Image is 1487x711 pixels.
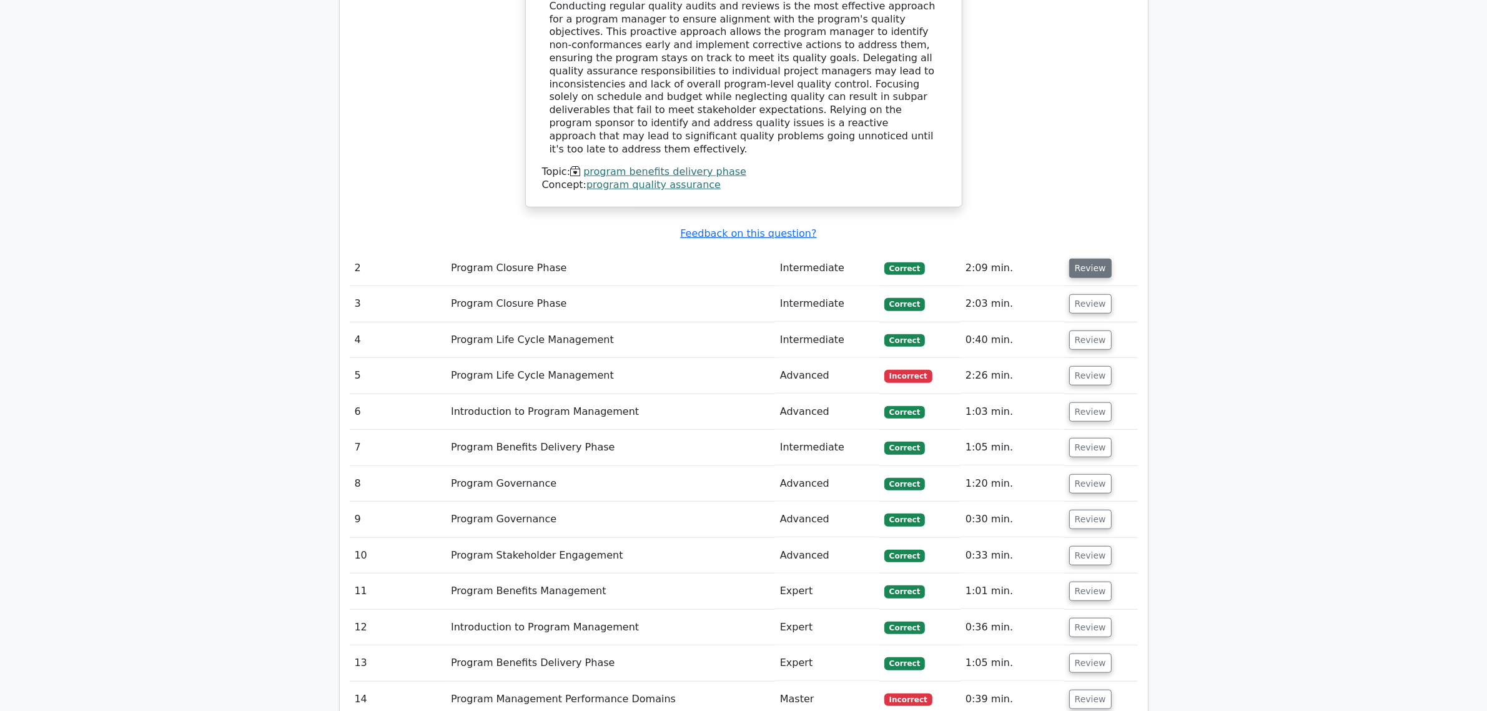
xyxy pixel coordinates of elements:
[961,286,1064,322] td: 2:03 min.
[1069,474,1112,494] button: Review
[1069,618,1112,637] button: Review
[884,694,932,706] span: Incorrect
[884,334,925,347] span: Correct
[680,227,816,239] a: Feedback on this question?
[961,502,1064,537] td: 0:30 min.
[1069,654,1112,673] button: Review
[446,251,775,286] td: Program Closure Phase
[586,179,721,191] a: program quality assurance
[1069,366,1112,385] button: Review
[583,166,746,177] a: program benefits delivery phase
[961,430,1064,465] td: 1:05 min.
[884,370,932,382] span: Incorrect
[446,538,775,574] td: Program Stakeholder Engagement
[775,538,879,574] td: Advanced
[961,394,1064,430] td: 1:03 min.
[1069,259,1112,278] button: Review
[446,394,775,430] td: Introduction to Program Management
[884,622,925,634] span: Correct
[775,610,879,645] td: Expert
[775,251,879,286] td: Intermediate
[446,502,775,537] td: Program Governance
[775,286,879,322] td: Intermediate
[350,538,447,574] td: 10
[350,610,447,645] td: 12
[350,466,447,502] td: 8
[446,430,775,465] td: Program Benefits Delivery Phase
[1069,510,1112,529] button: Review
[775,358,879,394] td: Advanced
[775,502,879,537] td: Advanced
[884,298,925,311] span: Correct
[446,645,775,681] td: Program Benefits Delivery Phase
[350,502,447,537] td: 9
[350,574,447,609] td: 11
[775,574,879,609] td: Expert
[446,466,775,502] td: Program Governance
[446,610,775,645] td: Introduction to Program Management
[446,574,775,609] td: Program Benefits Management
[961,645,1064,681] td: 1:05 min.
[884,478,925,490] span: Correct
[961,322,1064,358] td: 0:40 min.
[446,322,775,358] td: Program Life Cycle Management
[1069,402,1112,422] button: Review
[961,574,1064,609] td: 1:01 min.
[1069,690,1112,709] button: Review
[775,322,879,358] td: Intermediate
[350,322,447,358] td: 4
[961,466,1064,502] td: 1:20 min.
[1069,546,1112,565] button: Review
[350,394,447,430] td: 6
[1069,331,1112,350] button: Review
[350,645,447,681] td: 13
[1069,582,1112,601] button: Review
[961,610,1064,645] td: 0:36 min.
[775,430,879,465] td: Intermediate
[542,166,946,179] div: Topic:
[884,406,925,419] span: Correct
[775,394,879,430] td: Advanced
[884,442,925,454] span: Correct
[446,286,775,322] td: Program Closure Phase
[350,358,447,394] td: 5
[961,538,1064,574] td: 0:33 min.
[446,358,775,394] td: Program Life Cycle Management
[961,251,1064,286] td: 2:09 min.
[961,358,1064,394] td: 2:26 min.
[884,514,925,526] span: Correct
[350,286,447,322] td: 3
[1069,294,1112,314] button: Review
[884,550,925,562] span: Correct
[1069,438,1112,457] button: Review
[542,179,946,192] div: Concept:
[884,585,925,598] span: Correct
[884,262,925,275] span: Correct
[350,430,447,465] td: 7
[350,251,447,286] td: 2
[775,645,879,681] td: Expert
[884,657,925,670] span: Correct
[775,466,879,502] td: Advanced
